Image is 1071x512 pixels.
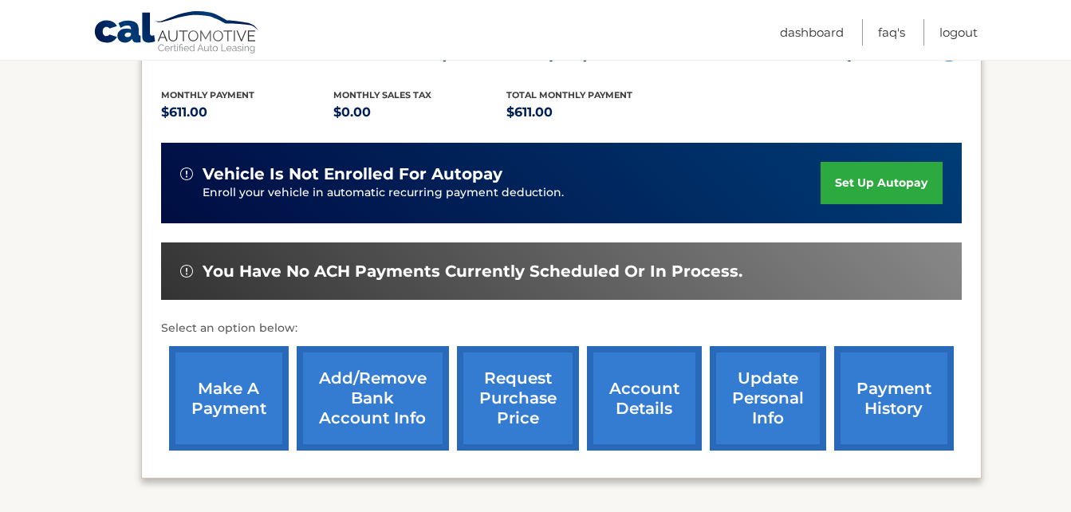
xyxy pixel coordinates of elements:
a: FAQ's [878,19,905,45]
p: Select an option below: [161,319,962,338]
a: set up autopay [821,162,942,204]
span: vehicle is not enrolled for autopay [203,164,502,184]
a: Add/Remove bank account info [297,346,449,451]
a: payment history [834,346,954,451]
a: make a payment [169,346,289,451]
p: $0.00 [333,101,506,124]
span: Monthly Payment [161,89,254,100]
img: alert-white.svg [180,265,193,278]
a: Dashboard [780,19,844,45]
p: $611.00 [161,101,334,124]
img: alert-white.svg [180,167,193,180]
a: request purchase price [457,346,579,451]
a: update personal info [710,346,826,451]
a: Cal Automotive [93,10,261,57]
a: account details [587,346,702,451]
span: You have no ACH payments currently scheduled or in process. [203,262,742,282]
p: Enroll your vehicle in automatic recurring payment deduction. [203,184,821,202]
a: Logout [939,19,978,45]
p: $611.00 [506,101,679,124]
span: Total Monthly Payment [506,89,632,100]
span: Monthly sales Tax [333,89,431,100]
